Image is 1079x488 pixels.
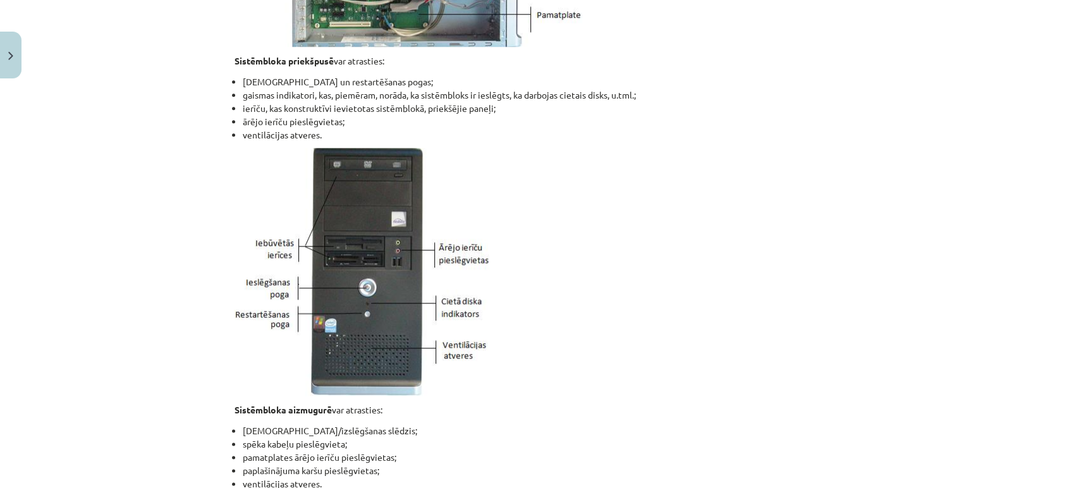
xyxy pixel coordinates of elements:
[243,88,845,102] li: gaismas indikatori, kas, piemēram, norāda, ka sistēmbloks ir ieslēgts, ka darbojas cietais disks,...
[235,403,845,417] p: var atrasties:
[243,424,845,437] li: [DEMOGRAPHIC_DATA]/izslēgšanas slēdzis;
[243,464,845,477] li: paplašinājuma karšu pieslēgvietas;
[243,128,845,142] li: ventilācijas atveres.
[8,52,13,60] img: icon-close-lesson-0947bae3869378f0d4975bcd49f059093ad1ed9edebbc8119c70593378902aed.svg
[243,102,845,115] li: ierīču, kas konstruktīvi ievietotas sistēmblokā, priekšējie paneļi;
[235,404,332,415] strong: Sistēmbloka aizmugurē
[235,54,845,68] p: var atrasties:
[243,451,845,464] li: pamatplates ārējo ierīču pieslēgvietas;
[243,75,845,88] li: [DEMOGRAPHIC_DATA] un restartēšanas pogas;
[235,55,334,66] strong: Sistēmbloka priekšpusē
[243,115,845,128] li: ārējo ierīču pieslēgvietas;
[243,437,845,451] li: spēka kabeļu pieslēgvieta;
